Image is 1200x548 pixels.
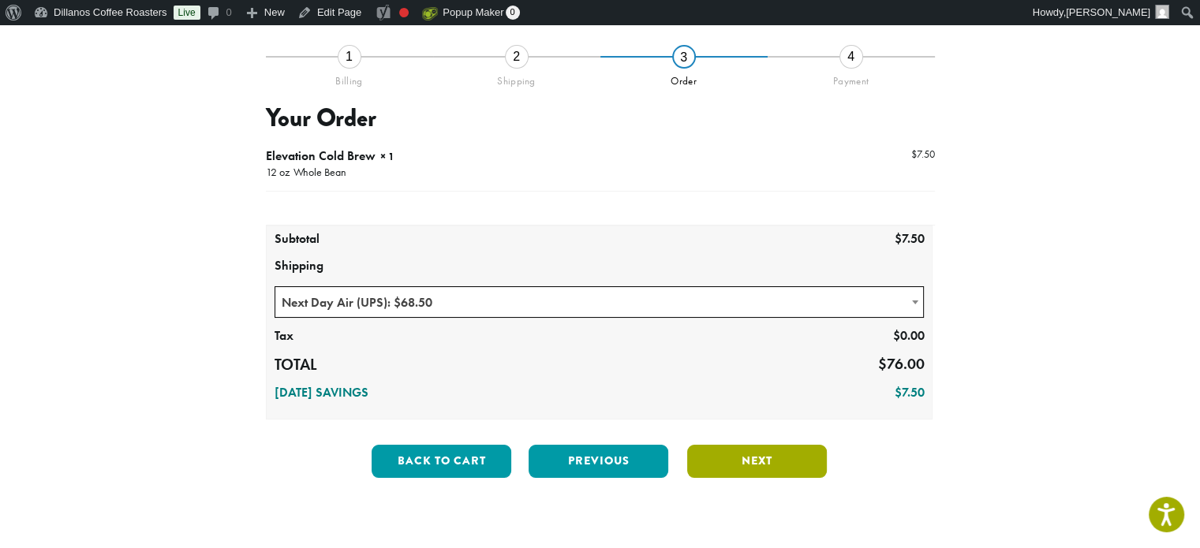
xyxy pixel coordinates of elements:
[267,323,400,350] th: Tax
[687,445,827,478] button: Next
[1066,6,1150,18] span: [PERSON_NAME]
[911,147,935,161] bdi: 7.50
[266,166,290,181] p: 12 oz
[267,253,933,280] th: Shipping
[372,445,511,478] button: Back to cart
[911,147,917,161] span: $
[894,230,901,247] span: $
[892,327,924,344] bdi: 0.00
[433,69,600,88] div: Shipping
[380,149,394,163] strong: × 1
[839,45,863,69] div: 4
[267,380,636,407] th: [DATE] Savings
[877,354,924,374] bdi: 76.00
[600,69,768,88] div: Order
[892,327,899,344] span: $
[290,166,346,181] p: Whole Bean
[266,147,376,164] span: Elevation Cold Brew
[894,384,901,401] span: $
[877,354,886,374] span: $
[174,6,200,20] a: Live
[529,445,668,478] button: Previous
[768,69,935,88] div: Payment
[267,226,400,253] th: Subtotal
[894,230,924,247] bdi: 7.50
[338,45,361,69] div: 1
[275,287,924,318] span: Next Day Air (UPS): $68.50
[399,8,409,17] div: Focus keyphrase not set
[672,45,696,69] div: 3
[505,45,529,69] div: 2
[275,286,925,318] span: Next Day Air (UPS): $68.50
[894,384,924,401] bdi: 7.50
[267,350,400,380] th: Total
[266,69,433,88] div: Billing
[506,6,520,20] span: 0
[266,103,935,133] h3: Your Order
